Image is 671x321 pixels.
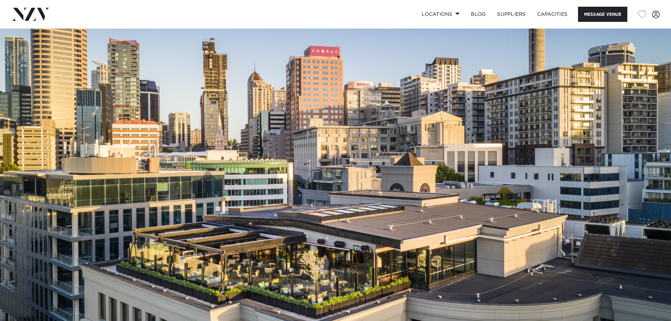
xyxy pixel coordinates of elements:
a: SUPPLIERS [491,7,531,22]
a: Capacities [532,7,573,22]
a: BLOG [465,7,491,22]
img: nzv-logo.png [11,8,50,20]
a: Locations [416,7,465,22]
button: Message Venue [578,7,627,22]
